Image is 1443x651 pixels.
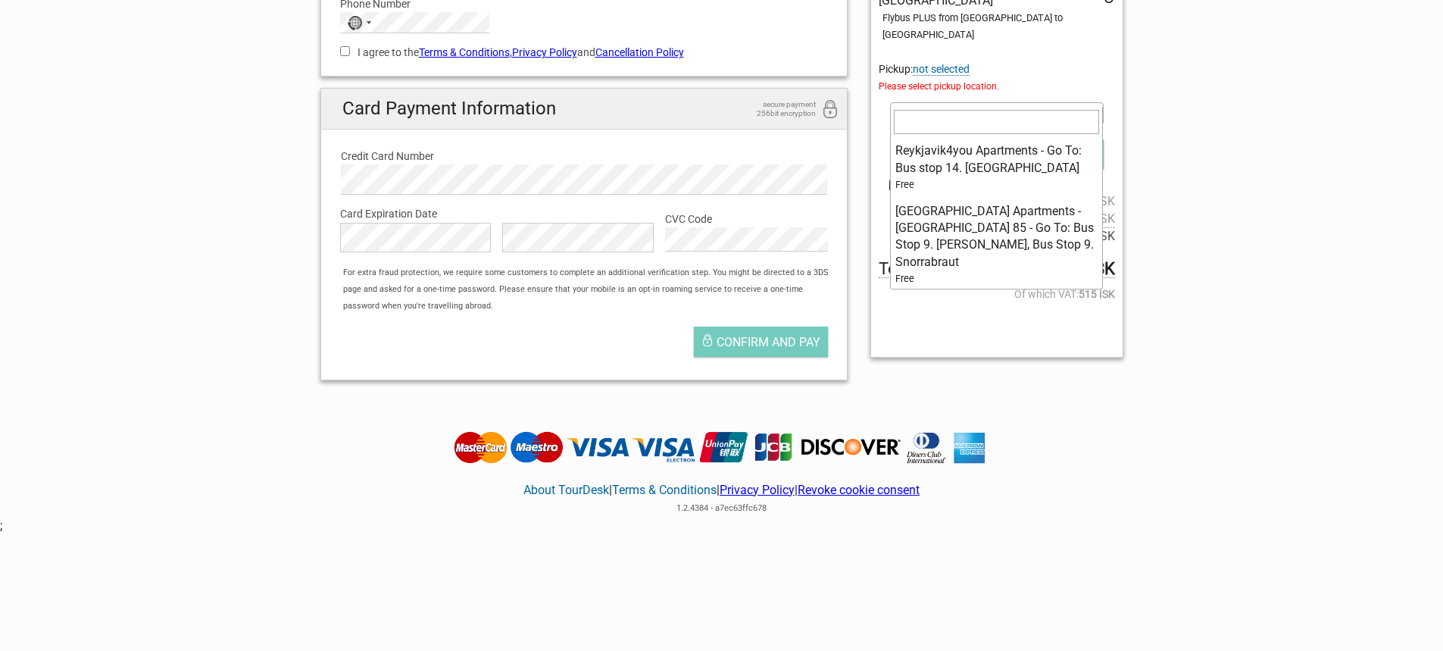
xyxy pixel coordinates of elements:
[321,89,848,129] h2: Card Payment Information
[879,286,1114,302] span: Of which VAT:
[879,177,1114,193] span: [DATE] @ 21:30
[879,63,1114,95] span: Pickup:
[21,27,171,39] p: We're away right now. Please check back later!
[341,13,379,33] button: Selected country
[341,148,828,164] label: Credit Card Number
[523,483,609,497] a: About TourDesk
[340,44,829,61] label: I agree to the , and
[1079,286,1115,302] strong: 515 ISK
[895,271,1098,287] div: Free
[336,264,847,315] div: For extra fraud protection, we require some customers to complete an additional verification step...
[895,177,1098,193] div: Free
[821,100,839,120] i: 256bit encryption
[895,203,1098,271] div: [GEOGRAPHIC_DATA] Apartments - [GEOGRAPHIC_DATA] 85 - Go To: Bus Stop 9. [PERSON_NAME], Bus Stop ...
[512,46,577,58] a: Privacy Policy
[612,483,717,497] a: Terms & Conditions
[895,142,1098,177] div: Reykjavik4you Apartments - Go To: Bus stop 14. [GEOGRAPHIC_DATA]
[694,327,828,357] button: Confirm and pay
[419,46,510,58] a: Terms & Conditions
[595,46,684,58] a: Cancellation Policy
[798,483,920,497] a: Revoke cookie consent
[879,261,1114,278] span: Total to be paid
[882,10,1114,44] div: Flybus PLUS from [GEOGRAPHIC_DATA] to [GEOGRAPHIC_DATA]
[1045,261,1115,277] strong: 5.199 ISK
[450,430,993,465] img: Tourdesk accepts
[913,63,970,76] span: Change pickup place
[879,78,1114,95] span: Please select pickup location.
[174,23,192,42] button: Open LiveChat chat widget
[340,205,829,222] label: Card Expiration Date
[720,483,795,497] a: Privacy Policy
[676,503,767,513] span: 1.2.4384 - a7ec63ffc678
[717,335,820,349] span: Confirm and pay
[450,465,993,517] div: | | |
[740,100,816,118] span: secure payment 256bit encryption
[665,211,828,227] label: CVC Code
